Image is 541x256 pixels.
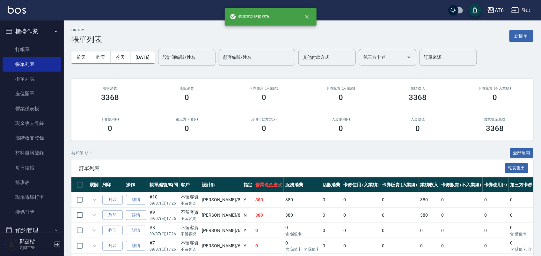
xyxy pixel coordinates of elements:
[505,165,529,171] a: 報表匯出
[495,6,504,14] div: AT6
[150,216,178,221] p: 09/07 (日) 17:26
[483,223,509,238] td: 0
[3,145,61,160] a: 材料自購登錄
[88,177,101,192] th: 展開
[179,177,201,192] th: 客戶
[181,216,199,221] p: 不留客資
[126,195,146,205] a: 詳情
[71,28,102,32] h2: ORDERS
[185,93,189,102] h3: 0
[416,124,420,133] h3: 0
[440,192,483,207] td: 0
[380,208,419,223] td: 0
[419,238,440,253] td: 0
[3,72,61,86] a: 掛單列表
[181,246,199,252] p: 不留客資
[3,57,61,72] a: 帳單列表
[200,177,242,192] th: 設計師
[380,238,419,253] td: 0
[440,223,483,238] td: 0
[380,223,419,238] td: 0
[130,51,155,63] button: [DATE]
[3,222,61,239] button: 預約管理
[380,177,419,192] th: 卡券販賣 (入業績)
[3,23,61,40] button: 櫃檯作業
[469,4,481,17] button: save
[254,223,284,238] td: 0
[419,223,440,238] td: 0
[150,200,178,206] p: 09/07 (日) 17:26
[387,117,449,121] h2: 入金儲值
[181,194,199,200] div: 不留客資
[3,101,61,116] a: 營業儀表板
[102,241,123,251] button: 列印
[342,177,381,192] th: 卡券使用 (入業績)
[419,177,440,192] th: 業績收入
[483,208,509,223] td: 0
[254,177,284,192] th: 營業現金應收
[242,223,254,238] td: Y
[71,150,91,156] p: 共 10 筆, 1 / 1
[124,177,148,192] th: 操作
[505,163,529,173] button: 報表匯出
[91,51,111,63] button: 昨天
[19,245,52,251] p: 高階主管
[230,13,269,20] span: 帳單重新結帳成功
[342,223,381,238] td: 0
[200,238,242,253] td: [PERSON_NAME] /6
[200,192,242,207] td: [PERSON_NAME] /8
[483,177,509,192] th: 卡券使用(-)
[284,208,321,223] td: 380
[102,195,123,205] button: 列印
[150,246,178,252] p: 09/07 (日) 17:26
[493,93,497,102] h3: 0
[486,124,504,133] h3: 3368
[342,192,381,207] td: 0
[79,165,505,172] span: 訂單列表
[284,177,321,192] th: 服務消費
[148,208,179,223] td: #9
[284,223,321,238] td: 0
[185,124,189,133] h3: 0
[156,86,218,90] h2: 店販消費
[440,208,483,223] td: 0
[321,223,342,238] td: 0
[3,116,61,131] a: 現金收支登錄
[342,208,381,223] td: 0
[339,124,343,133] h3: 0
[3,86,61,101] a: 座位開單
[310,86,372,90] h2: 卡券販賣 (入業績)
[440,238,483,253] td: 0
[181,224,199,231] div: 不留客資
[181,209,199,216] div: 不留客資
[3,205,61,219] a: 掃碼打卡
[440,177,483,192] th: 卡券販賣 (不入業績)
[485,4,506,17] button: AT6
[3,160,61,175] a: 每日結帳
[242,208,254,223] td: N
[79,117,141,121] h2: 卡券使用(-)
[79,86,141,90] h3: 服務消費
[285,231,319,237] p: 含 儲值卡
[404,52,414,62] button: Open
[300,10,314,24] button: close
[254,238,284,253] td: 0
[284,192,321,207] td: 380
[150,231,178,237] p: 09/07 (日) 17:26
[464,86,526,90] h2: 卡券販賣 (不入業績)
[419,208,440,223] td: 380
[262,93,266,102] h3: 0
[284,238,321,253] td: 0
[509,30,533,42] button: 新開單
[321,238,342,253] td: 0
[3,175,61,190] a: 排班表
[200,208,242,223] td: [PERSON_NAME] /8
[254,208,284,223] td: 380
[102,226,123,236] button: 列印
[8,6,26,14] img: Logo
[200,223,242,238] td: [PERSON_NAME] /6
[339,93,343,102] h3: 0
[242,238,254,253] td: Y
[71,51,91,63] button: 前天
[387,86,449,90] h2: 業績收入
